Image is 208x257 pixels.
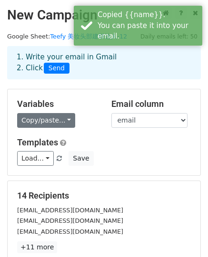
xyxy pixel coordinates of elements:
[69,151,93,166] button: Save
[50,33,127,40] a: Teefy 美妆头部建联达人-12
[17,217,123,224] small: [EMAIL_ADDRESS][DOMAIN_NAME]
[98,10,198,42] div: Copied {{name}}. You can paste it into your email.
[17,207,123,214] small: [EMAIL_ADDRESS][DOMAIN_NAME]
[44,63,69,74] span: Send
[10,52,198,74] div: 1. Write your email in Gmail 2. Click
[17,113,75,128] a: Copy/paste...
[17,137,58,147] a: Templates
[17,228,123,235] small: [EMAIL_ADDRESS][DOMAIN_NAME]
[111,99,191,109] h5: Email column
[17,241,57,253] a: +11 more
[17,99,97,109] h5: Variables
[160,211,208,257] iframe: Chat Widget
[160,211,208,257] div: 聊天小组件
[17,190,191,201] h5: 14 Recipients
[7,33,127,40] small: Google Sheet:
[7,7,201,23] h2: New Campaign
[17,151,54,166] a: Load...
